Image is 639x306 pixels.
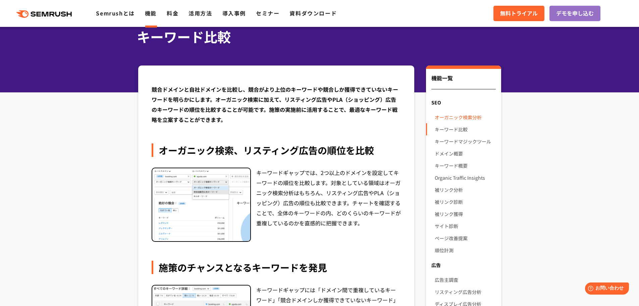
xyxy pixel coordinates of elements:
div: SEO [426,96,501,108]
a: キーワード比較 [435,123,495,135]
a: サイト診断 [435,220,495,232]
div: 施策のチャンスとなるキーワードを発見 [152,261,401,274]
img: キーワード比較 オーガニック検索 PPC [152,168,250,242]
a: 順位計測 [435,244,495,256]
a: オーガニック検索分析 [435,111,495,123]
div: 広告 [426,259,501,271]
a: Semrushとは [96,9,135,17]
a: 導入事例 [222,9,246,17]
a: 無料トライアル [493,6,544,21]
a: キーワードマジックツール [435,135,495,147]
div: 競合ドメインと自社ドメインを比較し、競合がより上位のキーワードや競合しか獲得できていないキーワードを明らかにします。オーガニック検索に加えて、リスティング広告やPLA（ショッピング）広告のキーワ... [152,84,401,125]
a: 広告主調査 [435,274,495,286]
div: 機能一覧 [431,74,495,89]
h1: キーワード比較 [137,27,496,47]
span: 無料トライアル [500,9,538,18]
a: セミナー [256,9,279,17]
a: ページ改善提案 [435,232,495,244]
a: ドメイン概要 [435,147,495,160]
a: 被リンク分析 [435,184,495,196]
a: デモを申し込む [549,6,600,21]
a: Organic Traffic Insights [435,172,495,184]
a: 機能 [145,9,157,17]
div: キーワードギャップでは、2つ以上のドメインを設定してキーワードの順位を比較します。対象としている領域はオーガニック検索分析はもちろん、リスティング広告やPLA（ショッピング）広告の順位も比較でき... [256,168,401,242]
a: 被リンク診断 [435,196,495,208]
a: リスティング広告分析 [435,286,495,298]
a: 活用方法 [189,9,212,17]
a: 料金 [167,9,178,17]
iframe: Help widget launcher [579,280,632,299]
a: キーワード概要 [435,160,495,172]
a: 被リンク獲得 [435,208,495,220]
div: オーガニック検索、リスティング広告の順位を比較 [152,143,401,157]
span: デモを申し込む [556,9,594,18]
a: 資料ダウンロード [289,9,337,17]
